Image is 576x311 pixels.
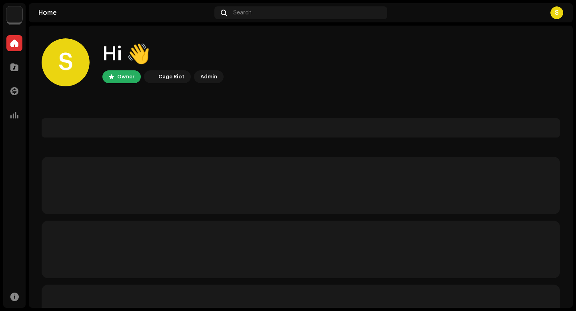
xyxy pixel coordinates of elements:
[42,38,90,86] div: S
[233,10,252,16] span: Search
[158,72,184,82] div: Cage Riot
[550,6,563,19] div: S
[117,72,134,82] div: Owner
[102,42,224,67] div: Hi 👋
[146,72,155,82] img: 3bdc119d-ef2f-4d41-acde-c0e9095fc35a
[38,10,211,16] div: Home
[200,72,217,82] div: Admin
[6,6,22,22] img: 3bdc119d-ef2f-4d41-acde-c0e9095fc35a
